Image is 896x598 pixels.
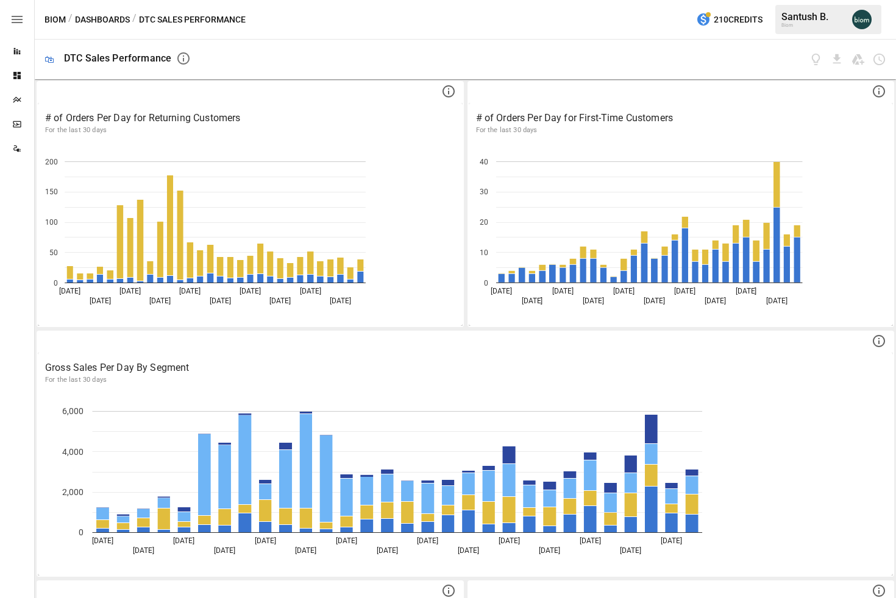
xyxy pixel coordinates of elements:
[830,52,844,66] button: Download dashboard
[54,279,58,287] text: 0
[38,393,820,575] svg: A chart.
[45,375,886,385] p: For the last 30 days
[469,143,862,326] svg: A chart.
[852,10,872,29] img: Santush Barot
[45,125,455,135] p: For the last 30 days
[59,287,80,295] text: [DATE]
[240,287,261,295] text: [DATE]
[330,297,351,305] text: [DATE]
[44,54,54,65] div: 🛍
[132,12,137,27] div: /
[539,546,560,555] text: [DATE]
[210,297,231,305] text: [DATE]
[255,536,276,545] text: [DATE]
[149,297,171,305] text: [DATE]
[484,279,488,287] text: 0
[552,287,573,295] text: [DATE]
[62,487,84,497] text: 2,000
[64,52,171,64] div: DTC Sales Performance
[45,188,58,196] text: 150
[851,52,865,66] button: Save as Google Doc
[582,297,603,305] text: [DATE]
[674,287,695,295] text: [DATE]
[476,125,886,135] p: For the last 30 days
[661,536,682,545] text: [DATE]
[845,2,879,37] button: Santush Barot
[580,536,601,545] text: [DATE]
[92,536,113,545] text: [DATE]
[38,143,463,326] div: A chart.
[173,536,194,545] text: [DATE]
[491,287,512,295] text: [DATE]
[62,406,84,416] text: 6,000
[119,287,141,295] text: [DATE]
[809,52,823,66] button: View documentation
[133,546,154,555] text: [DATE]
[377,546,398,555] text: [DATE]
[179,287,201,295] text: [DATE]
[480,248,488,257] text: 10
[766,297,788,305] text: [DATE]
[872,52,886,66] button: Schedule dashboard
[269,297,291,305] text: [DATE]
[336,536,357,545] text: [DATE]
[458,546,479,555] text: [DATE]
[735,287,756,295] text: [DATE]
[45,111,455,125] p: # of Orders Per Day for Returning Customers
[49,248,58,257] text: 50
[79,527,84,537] text: 0
[644,297,665,305] text: [DATE]
[781,23,845,28] div: Biom
[295,546,316,555] text: [DATE]
[417,536,438,545] text: [DATE]
[62,447,84,457] text: 4,000
[300,287,321,295] text: [DATE]
[781,11,845,23] div: Santush B.
[45,158,58,166] text: 200
[499,536,520,545] text: [DATE]
[620,546,641,555] text: [DATE]
[45,361,886,375] p: Gross Sales Per Day By Segment
[480,218,488,227] text: 20
[38,143,424,326] svg: A chart.
[480,188,488,196] text: 30
[521,297,542,305] text: [DATE]
[476,111,886,125] p: # of Orders Per Day for First-Time Customers
[90,297,111,305] text: [DATE]
[705,297,726,305] text: [DATE]
[68,12,73,27] div: /
[45,218,58,227] text: 100
[469,143,894,326] div: A chart.
[613,287,635,295] text: [DATE]
[691,9,767,31] button: 210Credits
[38,393,893,575] div: A chart.
[214,546,235,555] text: [DATE]
[480,158,488,166] text: 40
[44,12,66,27] button: Biom
[75,12,130,27] button: Dashboards
[714,12,763,27] span: 210 Credits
